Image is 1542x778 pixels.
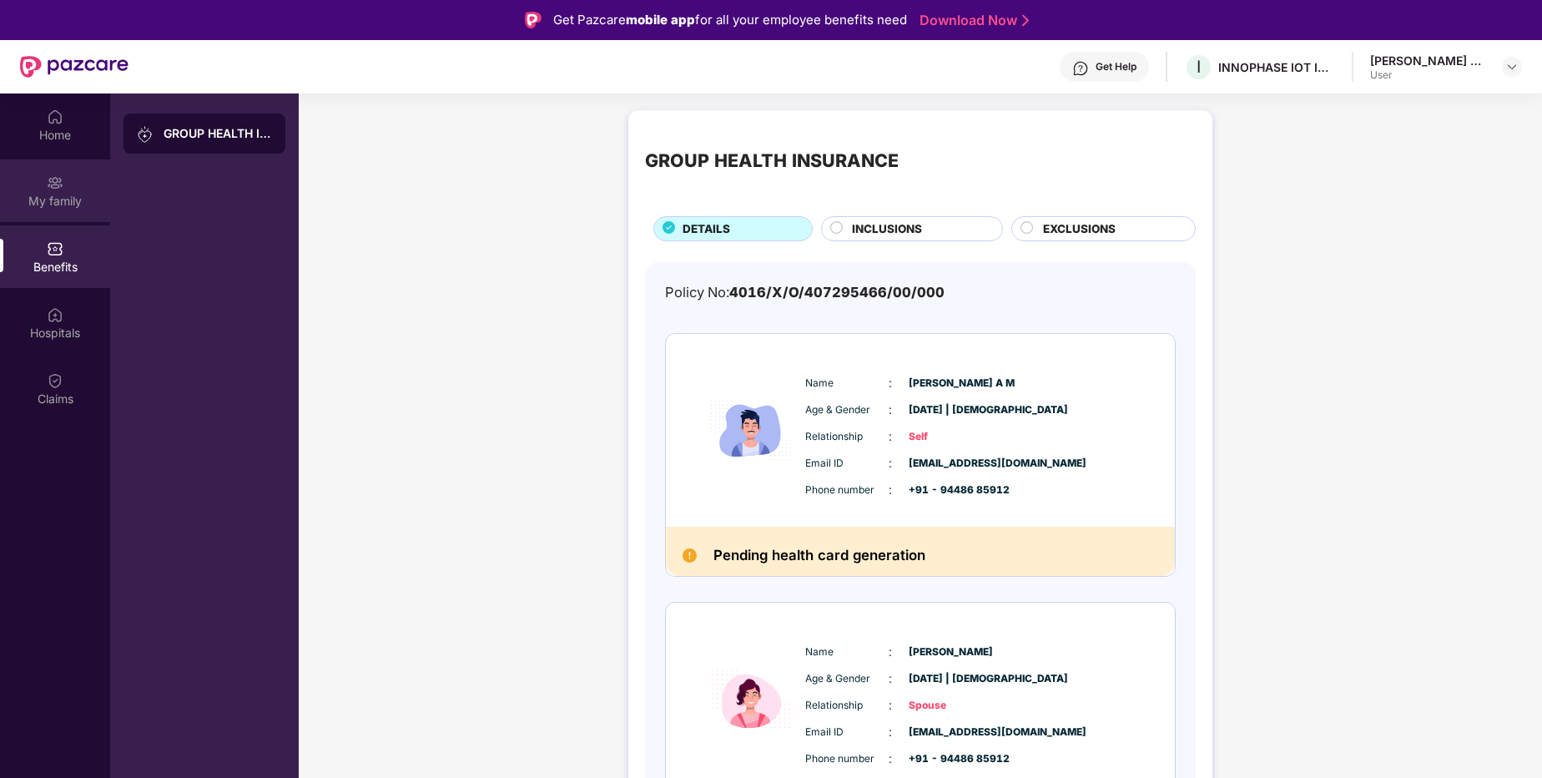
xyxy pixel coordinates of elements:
span: +91 - 94486 85912 [909,751,992,767]
span: : [889,427,892,446]
span: : [889,374,892,392]
div: GROUP HEALTH INSURANCE [645,147,899,175]
span: I [1197,57,1201,77]
span: : [889,481,892,499]
a: Download Now [920,12,1024,29]
div: User [1370,68,1487,82]
div: Get Help [1096,60,1136,73]
span: Email ID [805,725,889,740]
span: : [889,723,892,741]
span: 4016/X/O/407295466/00/000 [729,284,945,301]
span: [DATE] | [DEMOGRAPHIC_DATA] [909,402,992,418]
span: Name [805,376,889,392]
span: DETAILS [683,220,730,238]
img: icon [701,351,801,510]
img: svg+xml;base64,PHN2ZyBpZD0iQ2xhaW0iIHhtbG5zPSJodHRwOi8vd3d3LnczLm9yZy8yMDAwL3N2ZyIgd2lkdGg9IjIwIi... [47,372,63,389]
img: Logo [525,12,542,28]
div: Policy No: [665,282,945,304]
span: [PERSON_NAME] [909,644,992,660]
span: : [889,669,892,688]
span: : [889,643,892,661]
span: [EMAIL_ADDRESS][DOMAIN_NAME] [909,456,992,472]
span: Name [805,644,889,660]
div: INNOPHASE IOT INDIA PRIVATE LIMITED [1218,59,1335,75]
span: Self [909,429,992,445]
img: New Pazcare Logo [20,56,128,78]
div: Get Pazcare for all your employee benefits need [553,10,907,30]
span: Age & Gender [805,402,889,418]
img: svg+xml;base64,PHN2ZyB3aWR0aD0iMjAiIGhlaWdodD0iMjAiIHZpZXdCb3g9IjAgMCAyMCAyMCIgZmlsbD0ibm9uZSIgeG... [47,174,63,191]
span: EXCLUSIONS [1043,220,1116,238]
span: : [889,401,892,419]
strong: mobile app [626,12,695,28]
img: svg+xml;base64,PHN2ZyB3aWR0aD0iMjAiIGhlaWdodD0iMjAiIHZpZXdCb3g9IjAgMCAyMCAyMCIgZmlsbD0ibm9uZSIgeG... [137,126,154,143]
span: Spouse [909,698,992,714]
span: : [889,454,892,472]
img: svg+xml;base64,PHN2ZyBpZD0iRHJvcGRvd24tMzJ4MzIiIHhtbG5zPSJodHRwOi8vd3d3LnczLm9yZy8yMDAwL3N2ZyIgd2... [1505,60,1519,73]
span: Relationship [805,698,889,714]
span: Phone number [805,482,889,498]
span: Age & Gender [805,671,889,687]
span: [PERSON_NAME] A M [909,376,992,392]
div: GROUP HEALTH INSURANCE [164,125,272,142]
span: +91 - 94486 85912 [909,482,992,498]
img: Stroke [1022,12,1029,29]
img: svg+xml;base64,PHN2ZyBpZD0iQmVuZWZpdHMiIHhtbG5zPSJodHRwOi8vd3d3LnczLm9yZy8yMDAwL3N2ZyIgd2lkdGg9Ij... [47,240,63,257]
span: Relationship [805,429,889,445]
span: Phone number [805,751,889,767]
span: [EMAIL_ADDRESS][DOMAIN_NAME] [909,725,992,740]
span: [DATE] | [DEMOGRAPHIC_DATA] [909,671,992,687]
span: : [889,696,892,715]
div: [PERSON_NAME] A M [1370,53,1487,68]
img: svg+xml;base64,PHN2ZyBpZD0iSG9zcGl0YWxzIiB4bWxucz0iaHR0cDovL3d3dy53My5vcmcvMjAwMC9zdmciIHdpZHRoPS... [47,306,63,323]
img: svg+xml;base64,PHN2ZyBpZD0iSGVscC0zMngzMiIgeG1sbnM9Imh0dHA6Ly93d3cudzMub3JnLzIwMDAvc3ZnIiB3aWR0aD... [1072,60,1089,77]
img: svg+xml;base64,PHN2ZyBpZD0iSG9tZSIgeG1sbnM9Imh0dHA6Ly93d3cudzMub3JnLzIwMDAvc3ZnIiB3aWR0aD0iMjAiIG... [47,109,63,125]
span: Email ID [805,456,889,472]
h2: Pending health card generation [713,543,925,568]
span: : [889,750,892,768]
span: INCLUSIONS [852,220,922,238]
img: Pending [683,548,697,563]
